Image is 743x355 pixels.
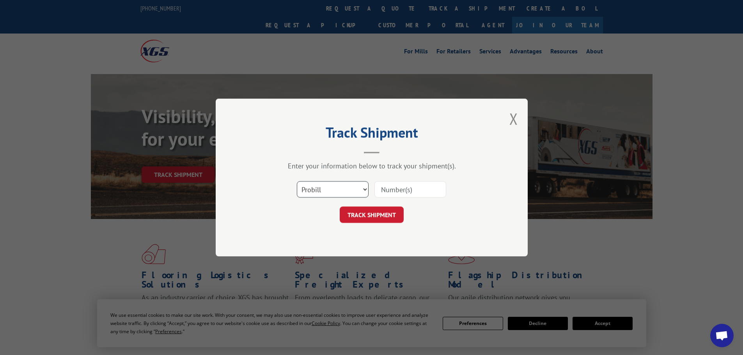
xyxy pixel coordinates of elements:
[710,324,734,347] div: Open chat
[509,108,518,129] button: Close modal
[340,207,404,223] button: TRACK SHIPMENT
[255,161,489,170] div: Enter your information below to track your shipment(s).
[255,127,489,142] h2: Track Shipment
[374,181,446,198] input: Number(s)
